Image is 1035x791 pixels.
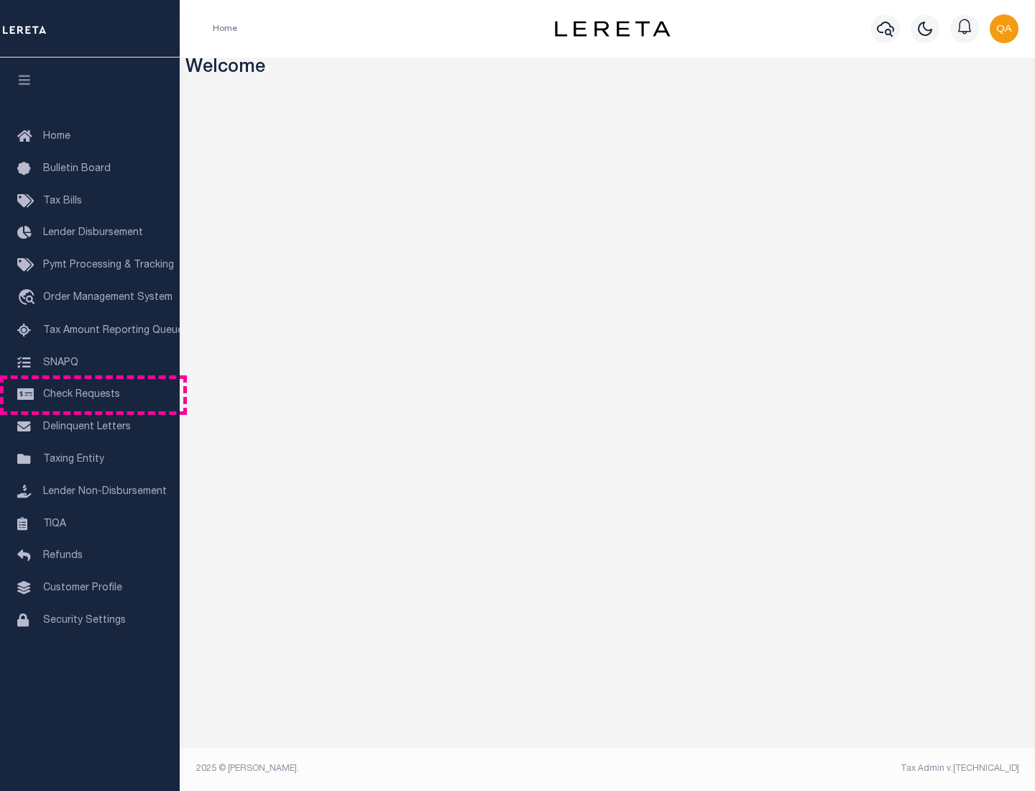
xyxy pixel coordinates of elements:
[43,260,174,270] span: Pymt Processing & Tracking
[43,228,143,238] span: Lender Disbursement
[555,21,670,37] img: logo-dark.svg
[990,14,1018,43] img: svg+xml;base64,PHN2ZyB4bWxucz0iaHR0cDovL3d3dy53My5vcmcvMjAwMC9zdmciIHBvaW50ZXItZXZlbnRzPSJub25lIi...
[185,58,1030,80] h3: Welcome
[43,357,78,367] span: SNAPQ
[43,390,120,400] span: Check Requests
[17,289,40,308] i: travel_explore
[43,487,167,497] span: Lender Non-Disbursement
[43,583,122,593] span: Customer Profile
[43,293,172,303] span: Order Management System
[43,551,83,561] span: Refunds
[43,326,183,336] span: Tax Amount Reporting Queue
[43,518,66,529] span: TIQA
[185,762,608,775] div: 2025 © [PERSON_NAME].
[213,22,237,35] li: Home
[43,132,70,142] span: Home
[43,422,131,432] span: Delinquent Letters
[43,454,104,465] span: Taxing Entity
[618,762,1019,775] div: Tax Admin v.[TECHNICAL_ID]
[43,616,126,626] span: Security Settings
[43,196,82,206] span: Tax Bills
[43,164,111,174] span: Bulletin Board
